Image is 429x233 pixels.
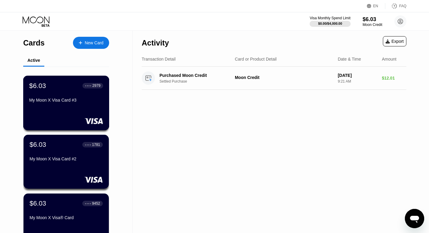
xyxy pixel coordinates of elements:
[24,135,109,189] div: $6.03● ● ● ●1781My Moon X Visa Card #2
[363,16,382,27] div: $6.03Moon Credit
[30,200,46,207] div: $6.03
[159,73,233,78] div: Purchased Moon Credit
[142,39,169,47] div: Activity
[338,73,377,78] div: [DATE]
[29,98,103,102] div: My Moon X Visa Card #3
[159,79,239,83] div: Settled Purchase
[383,36,406,46] div: Export
[24,76,109,130] div: $6.03● ● ● ●2979My Moon X Visa Card #3
[27,58,40,63] div: Active
[23,39,45,47] div: Cards
[85,85,91,87] div: ● ● ● ●
[363,23,382,27] div: Moon Credit
[310,16,350,20] div: Visa Monthly Spend Limit
[30,141,46,149] div: $6.03
[385,3,406,9] div: FAQ
[373,4,378,8] div: EN
[142,67,406,90] div: Purchased Moon CreditSettled PurchaseMoon Credit[DATE]9:21 AM$12.01
[310,16,350,27] div: Visa Monthly Spend Limit$0.00/$4,000.00
[363,16,382,23] div: $6.03
[386,39,404,44] div: Export
[382,57,396,61] div: Amount
[399,4,406,8] div: FAQ
[92,83,100,88] div: 2979
[338,57,361,61] div: Date & Time
[85,203,91,204] div: ● ● ● ●
[30,156,103,161] div: My Moon X Visa Card #2
[382,76,406,80] div: $12.01
[29,82,46,90] div: $6.03
[85,40,103,46] div: New Card
[92,143,100,147] div: 1781
[235,57,277,61] div: Card or Product Detail
[142,57,175,61] div: Transaction Detail
[318,22,342,25] div: $0.00 / $4,000.00
[338,79,377,83] div: 9:21 AM
[367,3,385,9] div: EN
[92,201,100,206] div: 9452
[73,37,109,49] div: New Card
[235,75,333,80] div: Moon Credit
[85,144,91,146] div: ● ● ● ●
[405,209,424,228] iframe: Nút để khởi chạy cửa sổ nhắn tin
[30,215,103,220] div: My Moon X Visa® Card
